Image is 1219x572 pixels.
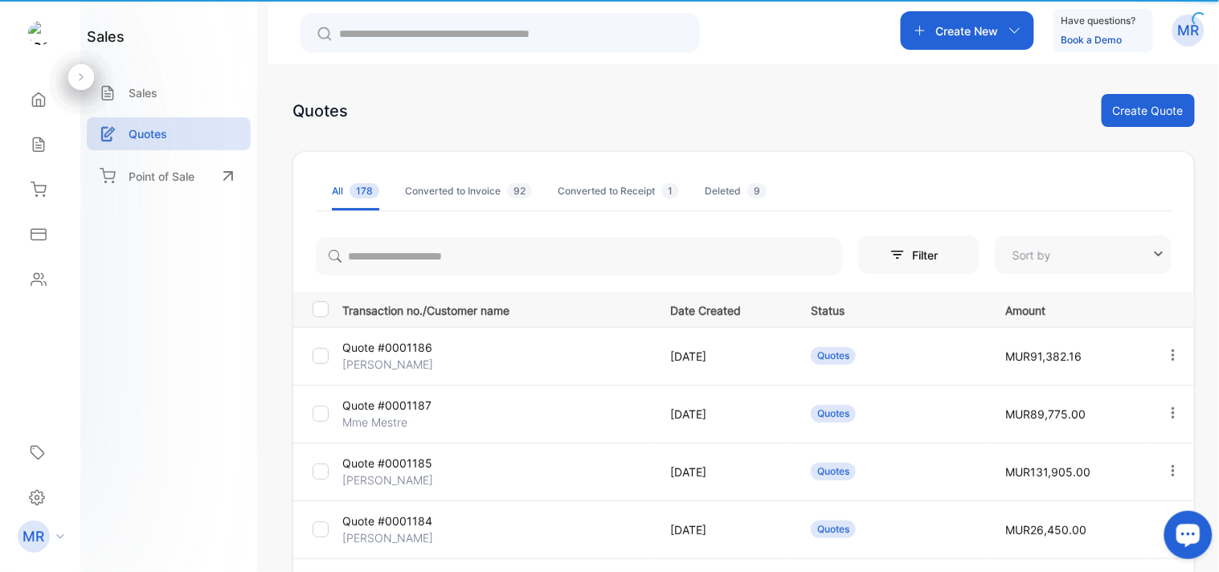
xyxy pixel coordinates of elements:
[28,21,52,45] img: logo
[1152,505,1219,572] iframe: LiveChat chat widget
[1102,94,1195,127] button: Create Quote
[342,397,445,414] p: Quote #0001187
[87,26,125,47] h1: sales
[342,414,445,431] p: Mme Mestre
[332,184,379,198] div: All
[1005,523,1086,537] span: MUR26,450.00
[670,299,778,319] p: Date Created
[1062,13,1136,29] p: Have questions?
[705,184,767,198] div: Deleted
[87,117,251,150] a: Quotes
[87,76,251,109] a: Sales
[350,183,379,198] span: 178
[1062,34,1123,46] a: Book a Demo
[1005,465,1090,479] span: MUR131,905.00
[87,158,251,194] a: Point of Sale
[670,348,778,365] p: [DATE]
[1172,11,1205,50] button: MR
[811,463,856,480] div: Quotes
[1178,20,1200,41] p: MR
[342,472,445,488] p: [PERSON_NAME]
[129,168,194,185] p: Point of Sale
[558,184,679,198] div: Converted to Receipt
[342,299,650,319] p: Transaction no./Customer name
[936,22,999,39] p: Create New
[342,339,445,356] p: Quote #0001186
[811,299,972,319] p: Status
[23,526,45,547] p: MR
[292,99,348,123] div: Quotes
[670,406,778,423] p: [DATE]
[811,347,856,365] div: Quotes
[670,464,778,480] p: [DATE]
[1005,299,1132,319] p: Amount
[129,84,157,101] p: Sales
[1005,349,1082,363] span: MUR91,382.16
[342,356,445,373] p: [PERSON_NAME]
[670,521,778,538] p: [DATE]
[995,235,1172,274] button: Sort by
[1012,247,1051,264] p: Sort by
[747,183,767,198] span: 9
[811,521,856,538] div: Quotes
[661,183,679,198] span: 1
[405,184,532,198] div: Converted to Invoice
[901,11,1034,50] button: Create New
[342,513,445,529] p: Quote #0001184
[342,455,445,472] p: Quote #0001185
[507,183,532,198] span: 92
[811,405,856,423] div: Quotes
[1005,407,1086,421] span: MUR89,775.00
[129,125,167,142] p: Quotes
[342,529,445,546] p: [PERSON_NAME]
